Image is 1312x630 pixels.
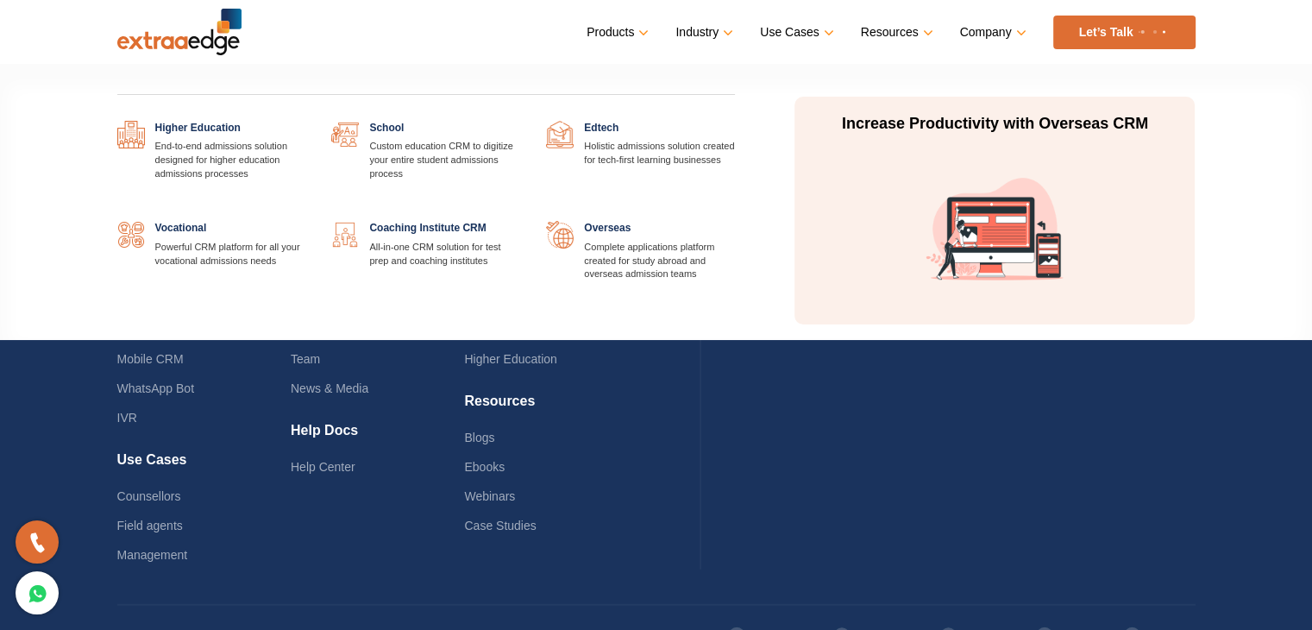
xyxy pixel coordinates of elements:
[587,20,645,45] a: Products
[960,20,1023,45] a: Company
[464,393,637,423] h4: Resources
[1053,16,1196,49] a: Let’s Talk
[117,548,188,562] a: Management
[117,489,181,503] a: Counsellors
[291,460,355,474] a: Help Center
[117,411,137,425] a: IVR
[117,352,184,366] a: Mobile CRM
[117,519,183,532] a: Field agents
[675,20,730,45] a: Industry
[117,381,195,395] a: WhatsApp Bot
[832,114,1157,135] p: Increase Productivity with Overseas CRM
[464,431,494,444] a: Blogs
[291,352,320,366] a: Team
[861,20,930,45] a: Resources
[464,519,536,532] a: Case Studies
[291,422,464,452] h4: Help Docs
[291,381,368,395] a: News & Media
[760,20,830,45] a: Use Cases
[464,489,515,503] a: Webinars
[117,451,291,482] h4: Use Cases
[464,352,556,366] a: Higher Education
[464,460,505,474] a: Ebooks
